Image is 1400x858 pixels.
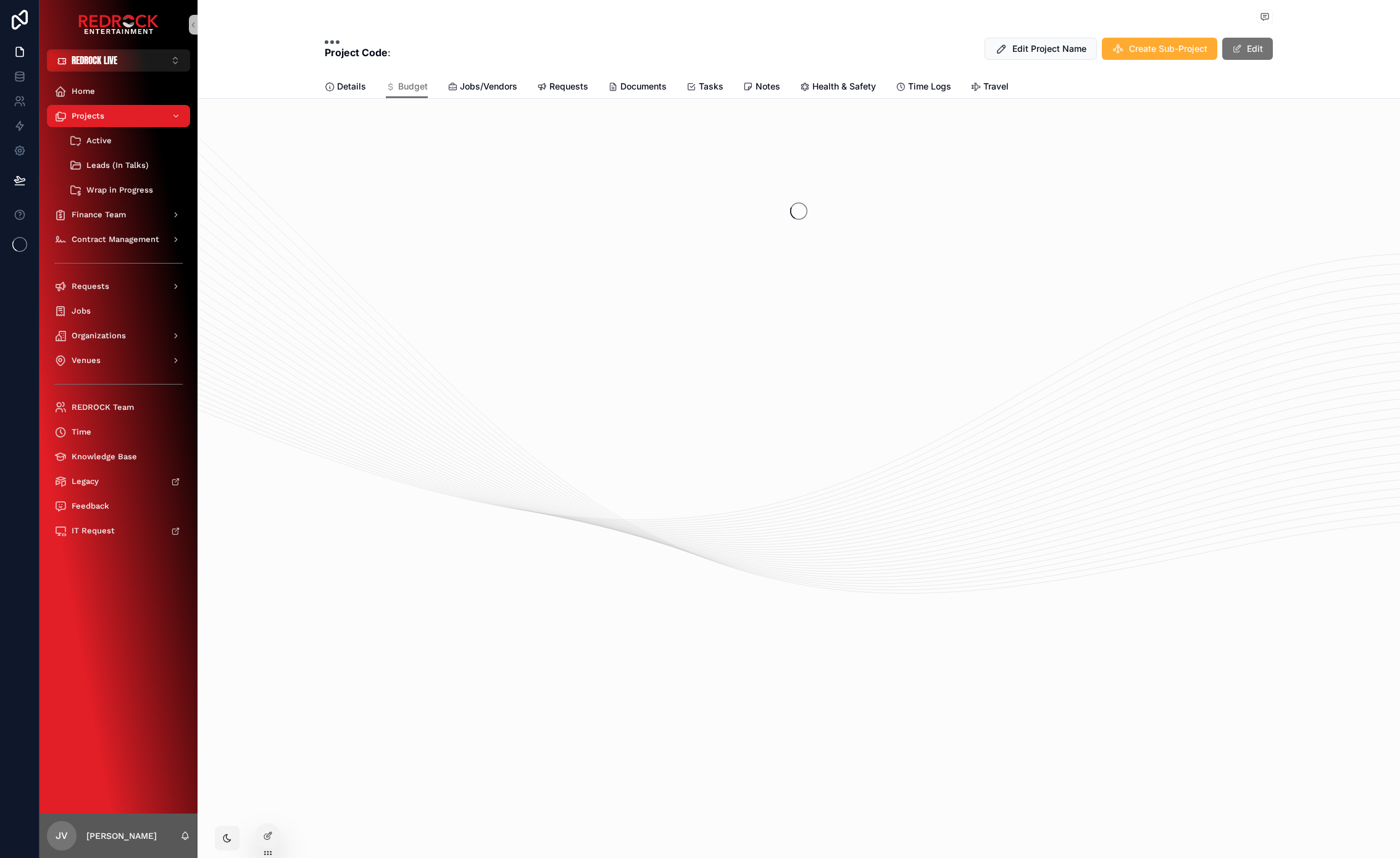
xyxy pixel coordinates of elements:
span: Create Sub-Project [1129,43,1207,55]
span: REDROCK Team [72,402,134,412]
span: Venues [72,356,101,365]
a: Health & Safety [800,75,876,100]
a: Requests [537,75,588,100]
span: Time Logs [908,80,951,93]
span: Finance Team [72,210,126,220]
button: Edit [1222,38,1273,60]
span: Requests [549,80,588,93]
p: : [325,45,391,60]
span: Active [86,136,112,146]
span: Travel [983,80,1009,93]
a: REDROCK Team [47,396,190,419]
a: Time Logs [896,75,951,100]
div: scrollable content [40,72,198,558]
a: Organizations [47,325,190,347]
span: Projects [72,111,104,121]
a: Jobs/Vendors [448,75,517,100]
span: Contract Management [72,235,159,244]
span: Documents [620,80,667,93]
span: REDROCK LIVE [72,54,117,67]
span: Health & Safety [812,80,876,93]
a: Details [325,75,366,100]
span: Time [72,427,91,437]
span: Jobs [72,306,91,316]
a: Active [62,130,190,152]
span: Details [337,80,366,93]
span: Requests [72,281,109,291]
a: Feedback [47,495,190,517]
span: Edit Project Name [1012,43,1086,55]
a: Projects [47,105,190,127]
span: Jobs/Vendors [460,80,517,93]
img: App logo [78,15,159,35]
a: Travel [971,75,1009,100]
a: Home [47,80,190,102]
a: Finance Team [47,204,190,226]
span: Wrap in Progress [86,185,153,195]
span: Tasks [699,80,723,93]
a: IT Request [47,520,190,542]
a: Notes [743,75,780,100]
span: Leads (In Talks) [86,160,149,170]
a: Wrap in Progress [62,179,190,201]
a: Budget [386,75,428,99]
a: Documents [608,75,667,100]
span: Feedback [72,501,109,511]
button: Select Button [47,49,190,72]
a: Knowledge Base [47,446,190,468]
p: [PERSON_NAME] [86,830,157,842]
a: Time [47,421,190,443]
span: Budget [398,80,428,93]
a: Jobs [47,300,190,322]
strong: Project Code [325,46,388,59]
a: Tasks [686,75,723,100]
span: Home [72,86,95,96]
span: Organizations [72,331,126,341]
a: Legacy [47,470,190,493]
button: Edit Project Name [985,38,1097,60]
span: Knowledge Base [72,452,137,462]
span: Legacy [72,477,99,486]
a: Contract Management [47,228,190,251]
a: Leads (In Talks) [62,154,190,177]
span: Notes [756,80,780,93]
span: IT Request [72,526,115,536]
a: Venues [47,349,190,372]
button: Create Sub-Project [1102,38,1217,60]
span: JV [56,828,68,843]
a: Requests [47,275,190,298]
